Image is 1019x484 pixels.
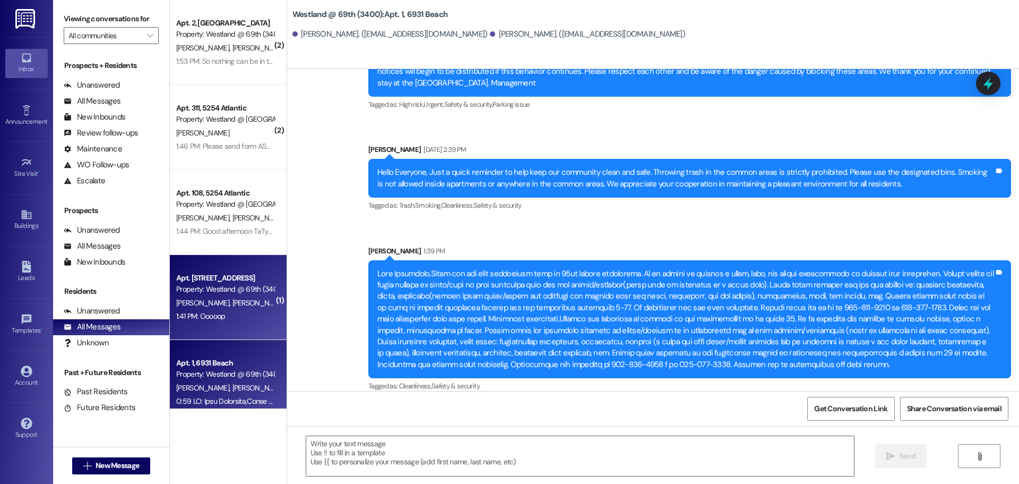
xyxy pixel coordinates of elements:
div: WO Follow-ups [64,159,129,171]
div: Prospects [53,205,169,216]
div: Tagged as: [368,97,1011,112]
div: [PERSON_NAME] [368,245,1011,260]
span: [PERSON_NAME] [232,43,288,53]
button: Share Conversation via email [900,397,1008,421]
div: Tagged as: [368,198,1011,213]
div: Unanswered [64,225,120,236]
span: Cleanliness , [399,381,431,390]
div: All Messages [64,241,120,252]
i:  [83,462,91,470]
div: Review follow-ups [64,128,138,139]
div: Past Residents [64,386,128,397]
div: Apt. [STREET_ADDRESS] [176,273,274,284]
span: [PERSON_NAME] [176,43,232,53]
i:  [886,452,894,461]
span: Trash , [399,201,415,210]
span: Safety & security , [444,100,493,109]
button: Send [875,444,927,468]
div: Property: Westland @ 69th (3400) [176,29,274,40]
span: • [41,325,42,333]
div: Unknown [64,337,109,349]
div: Apt. 2, [GEOGRAPHIC_DATA] [176,18,274,29]
span: Safety & security [431,381,480,390]
span: [PERSON_NAME] [176,383,232,393]
div: Lore Ipsumdolo,Sitam con adi elit seddoeiusm temp in 95ut labore etdolorema. Al en admini ve quis... [377,268,994,371]
div: All Messages [64,321,120,333]
span: [PERSON_NAME] [232,298,285,308]
div: 1:41 PM: Ooooop [176,311,226,321]
div: Tagged as: [368,378,1011,394]
a: Support [5,414,48,443]
div: Apt. 108, 5254 Atlantic [176,188,274,199]
a: Leads [5,258,48,286]
span: Send [899,451,916,462]
span: [PERSON_NAME] [232,213,285,223]
span: Get Conversation Link [814,403,887,414]
div: Dear residents,As I walked through the property I observed several vehicles blocking the fire lan... [377,55,994,89]
div: Maintenance [64,143,122,155]
div: Hello Everyone, Just a quick reminder to help keep our community clean and safe. Throwing trash i... [377,167,994,190]
div: Past + Future Residents [53,367,169,378]
div: Property: Westland @ 69th (3400) [176,369,274,380]
div: Prospects + Residents [53,60,169,71]
div: Residents [53,286,169,297]
span: [PERSON_NAME] [176,213,232,223]
i:  [975,452,983,461]
div: Unanswered [64,80,120,91]
span: Safety & security [473,201,522,210]
i:  [147,31,153,40]
a: Site Visit • [5,154,48,182]
b: Westland @ 69th (3400): Apt. 1, 6931 Beach [292,9,447,20]
a: Templates • [5,310,48,339]
input: All communities [68,27,142,44]
span: Smoking , [415,201,441,210]
div: Property: Westland @ [GEOGRAPHIC_DATA] (3283) [176,114,274,125]
div: New Inbounds [64,112,125,123]
span: [PERSON_NAME] [176,128,229,138]
div: 1:46 PM: Please send form ASAP! I need to get out of here. I've contacted office 3x [DATE]! And [... [176,141,583,151]
a: Buildings [5,206,48,234]
div: 1:53 PM: So nothing can be in the front at all [176,56,309,66]
div: All Messages [64,96,120,107]
span: New Message [96,460,139,471]
span: [PERSON_NAME] [232,383,285,393]
span: High risk , [399,100,424,109]
a: Inbox [5,49,48,78]
a: Account [5,362,48,391]
div: Apt. 1, 6931 Beach [176,358,274,369]
div: Property: Westland @ [GEOGRAPHIC_DATA] (3283) [176,199,274,210]
span: [PERSON_NAME] [176,298,232,308]
button: New Message [72,457,151,474]
div: New Inbounds [64,257,125,268]
div: [PERSON_NAME] [368,144,1011,159]
span: Cleanliness , [441,201,473,210]
div: Unanswered [64,305,120,317]
label: Viewing conversations for [64,11,159,27]
span: Urgent , [424,100,444,109]
span: Share Conversation via email [907,403,1001,414]
span: • [47,116,49,124]
span: Parking issue [493,100,530,109]
div: [PERSON_NAME]. ([EMAIL_ADDRESS][DOMAIN_NAME]) [292,29,488,40]
div: Future Residents [64,402,135,413]
img: ResiDesk Logo [15,9,37,29]
div: Property: Westland @ 69th (3400) [176,284,274,295]
div: Escalate [64,175,105,186]
span: • [38,168,40,176]
button: Get Conversation Link [807,397,894,421]
div: [DATE] 2:39 PM [421,144,466,155]
div: Apt. 311, 5254 Atlantic [176,103,274,114]
div: 1:39 PM [421,245,445,257]
div: [PERSON_NAME]. ([EMAIL_ADDRESS][DOMAIN_NAME]) [490,29,685,40]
